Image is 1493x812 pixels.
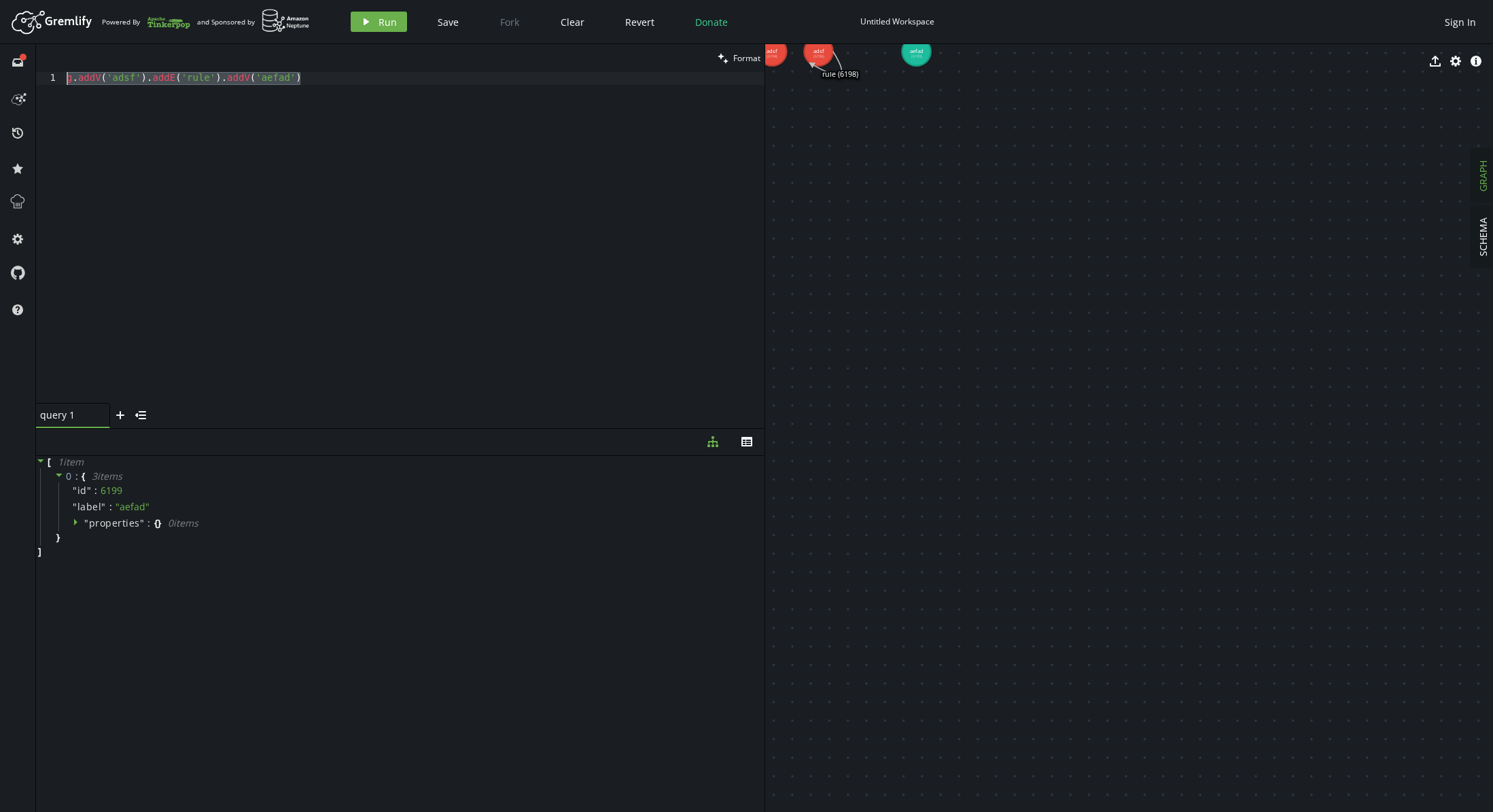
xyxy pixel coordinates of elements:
[147,517,151,529] span: :
[695,16,728,29] span: Donate
[36,72,65,85] div: 1
[102,10,190,34] div: Powered By
[101,484,122,497] div: 6199
[427,12,469,32] button: Save
[154,517,158,529] span: {
[685,12,738,32] button: Donate
[92,470,122,482] span: 3 item s
[101,500,106,513] span: "
[550,12,595,32] button: Clear
[860,16,934,27] div: Untitled Workspace
[438,16,459,29] span: Save
[625,16,654,29] span: Revert
[87,484,92,497] span: "
[1477,217,1490,256] span: SCHEMA
[1438,12,1483,32] button: Sign In
[1477,160,1490,192] span: GRAPH
[77,501,102,513] span: label
[714,44,765,72] button: Format
[48,456,51,468] span: [
[73,500,77,513] span: "
[500,16,519,29] span: Fork
[140,516,145,529] span: "
[1445,16,1476,29] span: Sign In
[36,546,41,558] span: ]
[168,516,198,529] span: 0 item s
[489,12,530,32] button: Fork
[40,409,94,421] span: query 1
[158,517,161,529] span: }
[84,516,89,529] span: "
[66,470,72,482] span: 0
[197,9,310,35] div: and Sponsored by
[89,516,140,529] span: properties
[822,69,858,79] text: rule (6198)
[54,531,60,544] span: }
[73,484,77,497] span: "
[77,484,87,497] span: id
[109,501,112,513] span: :
[58,455,84,468] span: 1 item
[82,470,85,482] span: {
[75,470,79,482] span: :
[733,52,760,64] span: Format
[615,12,665,32] button: Revert
[116,500,150,513] span: " aefad "
[351,12,407,32] button: Run
[94,484,97,497] span: :
[561,16,584,29] span: Clear
[262,9,310,33] img: AWS Neptune
[379,16,397,29] span: Run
